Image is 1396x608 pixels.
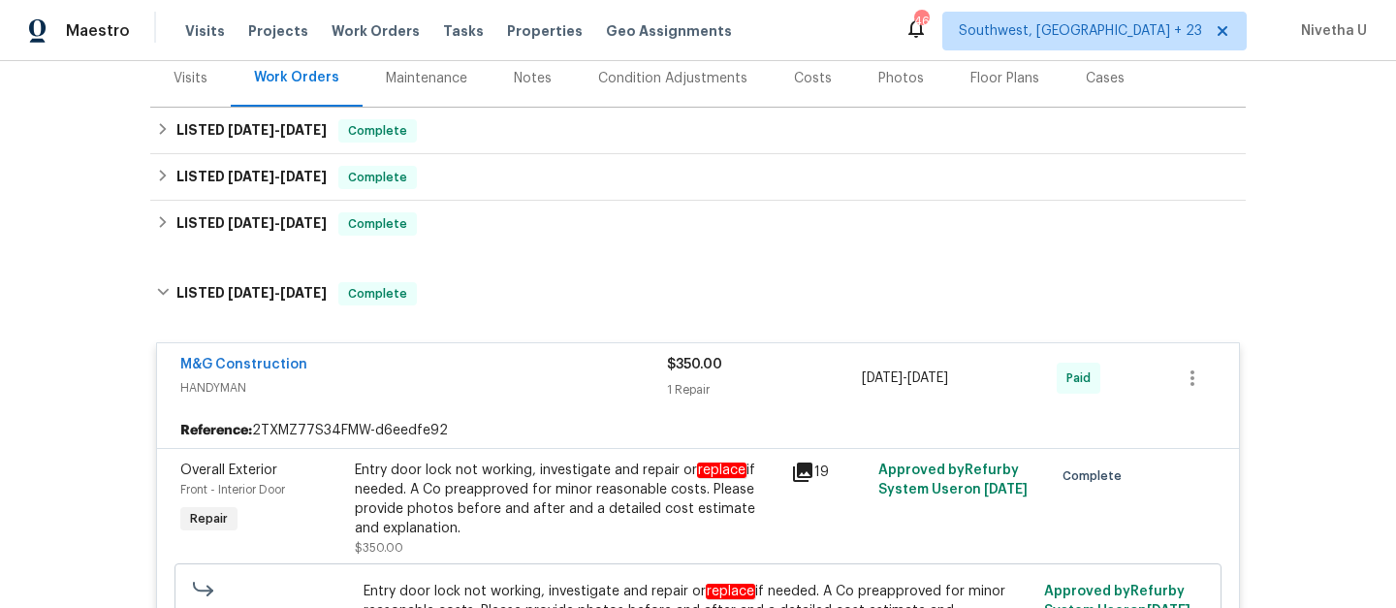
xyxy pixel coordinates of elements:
[507,21,583,41] span: Properties
[228,216,327,230] span: -
[794,69,832,88] div: Costs
[332,21,420,41] span: Work Orders
[340,284,415,304] span: Complete
[1066,368,1098,388] span: Paid
[150,154,1246,201] div: LISTED [DATE]-[DATE]Complete
[984,483,1028,496] span: [DATE]
[862,368,948,388] span: -
[355,542,403,554] span: $350.00
[228,286,327,300] span: -
[959,21,1202,41] span: Southwest, [GEOGRAPHIC_DATA] + 23
[667,380,862,400] div: 1 Repair
[1293,21,1367,41] span: Nivetha U
[182,509,236,528] span: Repair
[180,378,667,398] span: HANDYMAN
[280,170,327,183] span: [DATE]
[176,212,327,236] h6: LISTED
[340,168,415,187] span: Complete
[667,358,722,371] span: $350.00
[340,121,415,141] span: Complete
[697,463,746,478] em: replace
[280,216,327,230] span: [DATE]
[228,123,274,137] span: [DATE]
[180,358,307,371] a: M&G Construction
[791,461,867,484] div: 19
[66,21,130,41] span: Maestro
[176,166,327,189] h6: LISTED
[185,21,225,41] span: Visits
[914,12,928,31] div: 469
[180,421,252,440] b: Reference:
[878,69,924,88] div: Photos
[878,464,1028,496] span: Approved by Refurby System User on
[176,282,327,305] h6: LISTED
[970,69,1039,88] div: Floor Plans
[606,21,732,41] span: Geo Assignments
[1063,466,1129,486] span: Complete
[176,119,327,143] h6: LISTED
[514,69,552,88] div: Notes
[157,413,1239,448] div: 2TXMZ77S34FMW-d6eedfe92
[248,21,308,41] span: Projects
[150,108,1246,154] div: LISTED [DATE]-[DATE]Complete
[280,123,327,137] span: [DATE]
[340,214,415,234] span: Complete
[150,263,1246,325] div: LISTED [DATE]-[DATE]Complete
[254,68,339,87] div: Work Orders
[598,69,747,88] div: Condition Adjustments
[228,170,327,183] span: -
[180,464,277,477] span: Overall Exterior
[228,216,274,230] span: [DATE]
[228,123,327,137] span: -
[150,201,1246,247] div: LISTED [DATE]-[DATE]Complete
[180,484,285,496] span: Front - Interior Door
[174,69,207,88] div: Visits
[443,24,484,38] span: Tasks
[706,584,755,599] em: replace
[1086,69,1125,88] div: Cases
[228,170,274,183] span: [DATE]
[355,461,779,538] div: Entry door lock not working, investigate and repair or if needed. A Co preapproved for minor reas...
[228,286,274,300] span: [DATE]
[907,371,948,385] span: [DATE]
[280,286,327,300] span: [DATE]
[862,371,903,385] span: [DATE]
[386,69,467,88] div: Maintenance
